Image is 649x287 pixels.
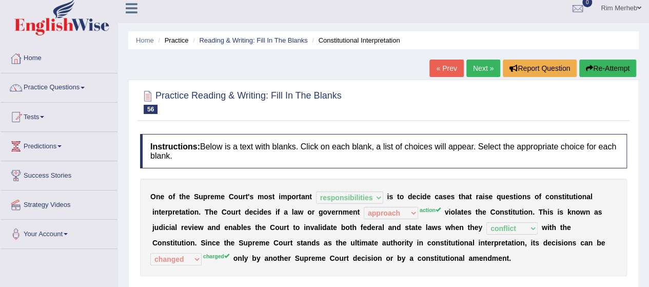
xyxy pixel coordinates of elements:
[467,208,471,216] b: s
[586,193,591,201] b: a
[252,239,255,247] b: r
[205,208,209,216] b: T
[201,239,205,247] b: S
[278,208,280,216] b: f
[465,193,469,201] b: a
[533,208,535,216] b: .
[422,193,427,201] b: d
[484,193,488,201] b: s
[392,223,397,232] b: n
[535,193,539,201] b: o
[343,208,349,216] b: m
[155,35,188,45] li: Practice
[518,193,522,201] b: o
[216,239,220,247] b: e
[243,239,248,247] b: u
[408,193,412,201] b: d
[207,223,211,232] b: a
[594,208,598,216] b: a
[287,193,292,201] b: p
[439,193,443,201] b: a
[409,223,411,232] b: t
[470,223,475,232] b: h
[161,208,165,216] b: e
[203,193,208,201] b: p
[547,223,549,232] b: i
[279,193,281,201] b: i
[238,208,241,216] b: t
[314,223,318,232] b: a
[514,193,516,201] b: t
[270,223,275,232] b: C
[429,60,463,77] a: « Prev
[222,208,227,216] b: C
[367,223,371,232] b: d
[598,208,602,216] b: s
[482,208,486,216] b: e
[573,193,576,201] b: t
[186,208,188,216] b: t
[341,223,345,232] b: b
[304,223,306,232] b: i
[322,223,327,232] b: d
[294,208,298,216] b: a
[163,223,165,232] b: i
[166,239,170,247] b: s
[259,208,264,216] b: d
[427,223,431,232] b: a
[249,193,253,201] b: s
[415,223,418,232] b: t
[579,60,636,77] button: Re-Attempt
[301,193,305,201] b: a
[545,193,549,201] b: c
[571,208,576,216] b: n
[455,223,459,232] b: e
[375,223,378,232] b: r
[426,223,428,232] b: l
[500,208,504,216] b: n
[212,239,216,247] b: c
[241,223,243,232] b: l
[248,239,252,247] b: p
[243,223,247,232] b: e
[397,193,400,201] b: t
[177,239,182,247] b: u
[446,193,450,201] b: e
[159,208,161,216] b: t
[293,223,296,232] b: t
[382,223,384,232] b: l
[357,208,360,216] b: t
[245,208,249,216] b: d
[229,193,234,201] b: C
[476,193,478,201] b: r
[182,208,186,216] b: a
[549,193,554,201] b: o
[467,223,470,232] b: t
[264,193,268,201] b: o
[186,239,190,247] b: o
[463,208,467,216] b: e
[437,223,441,232] b: s
[292,208,294,216] b: l
[310,223,314,232] b: v
[296,223,300,232] b: o
[144,105,158,114] span: 56
[140,88,342,114] h2: Practice Reading & Writing: Fill In The Blanks
[461,208,463,216] b: t
[249,208,253,216] b: e
[524,208,528,216] b: o
[284,208,288,216] b: a
[515,208,520,216] b: u
[1,220,117,245] a: Your Account
[170,239,173,247] b: t
[258,223,262,232] b: h
[510,208,513,216] b: i
[165,223,169,232] b: c
[559,208,563,216] b: s
[503,60,577,77] button: Report Question
[194,223,198,232] b: e
[412,193,416,201] b: e
[224,223,228,232] b: e
[245,193,248,201] b: t
[152,239,158,247] b: C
